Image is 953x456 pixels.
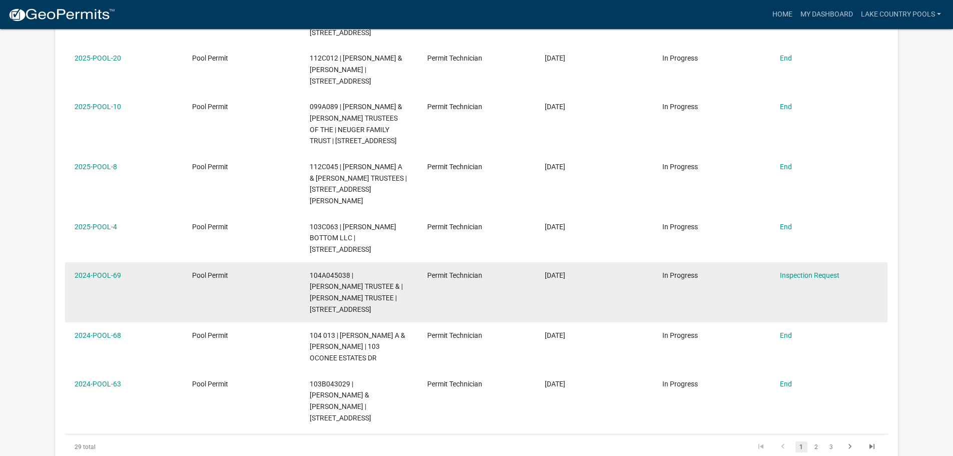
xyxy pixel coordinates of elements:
span: Pool Permit [192,103,228,111]
span: 03/20/2025 [545,54,565,62]
span: Permit Technician [427,271,482,279]
span: Permit Technician [427,103,482,111]
a: go to previous page [773,441,792,452]
span: 11/05/2024 [545,380,565,388]
span: 01/31/2025 [545,163,565,171]
span: In Progress [662,54,698,62]
span: 02/05/2025 [545,103,565,111]
a: 2024-POOL-68 [75,331,121,339]
span: 104 013 | LEVINE MARK A & MARY T | 103 OCONEE ESTATES DR [310,331,405,362]
a: go to next page [840,441,859,452]
span: 104A045038 | HAGEN MICHAEL E TRUSTEE & | KAREN M HAGEN TRUSTEE | 159 CHAPEL SPRINGS DR [310,271,403,313]
span: In Progress [662,331,698,339]
a: End [780,163,792,171]
a: Home [768,5,796,24]
a: 2025-POOL-8 [75,163,117,171]
a: go to first page [751,441,770,452]
span: 103C063 | SANDY BOTTOM LLC | 167 LANATCHI LN [310,223,396,254]
span: In Progress [662,271,698,279]
a: 2025-POOL-4 [75,223,117,231]
a: End [780,380,792,388]
a: 2024-POOL-69 [75,271,121,279]
a: 3 [825,441,837,452]
span: In Progress [662,163,698,171]
span: Pool Permit [192,163,228,171]
a: 2024-POOL-63 [75,380,121,388]
a: Lake Country Pools [857,5,945,24]
span: 099A089 | NEUGER DENNIS & JENNIFER TRUSTEES OF THE | NEUGER FAMILY TRUST | 308 DEER TRACK RD [310,103,402,145]
span: In Progress [662,223,698,231]
a: End [780,103,792,111]
span: 112C012 | MCNAMARA THOMAS J & MARY K HORTON | 360 COLD BRANCH RD [310,54,402,85]
span: Pool Permit [192,331,228,339]
span: Pool Permit [192,223,228,231]
li: page 2 [809,438,824,455]
span: Pool Permit [192,271,228,279]
span: Permit Technician [427,331,482,339]
a: 2025-POOL-20 [75,54,121,62]
a: Inspection Request [780,271,839,279]
span: Permit Technician [427,380,482,388]
span: Pool Permit [192,380,228,388]
a: End [780,223,792,231]
span: 112C045 | PURSER ROBERT A & KIMBERLY T TRUSTEES | 178 SINCLAIR RD [310,163,407,205]
a: End [780,54,792,62]
a: My Dashboard [796,5,857,24]
a: End [780,331,792,339]
span: Permit Technician [427,223,482,231]
a: go to last page [862,441,881,452]
a: 2025-POOL-10 [75,103,121,111]
span: Pool Permit [192,54,228,62]
span: Permit Technician [427,54,482,62]
li: page 3 [824,438,839,455]
a: 1 [795,441,807,452]
span: In Progress [662,103,698,111]
li: page 1 [794,438,809,455]
span: 12/20/2024 [545,271,565,279]
span: 12/20/2024 [545,331,565,339]
span: Permit Technician [427,163,482,171]
span: In Progress [662,380,698,388]
span: 01/24/2025 [545,223,565,231]
a: 2 [810,441,822,452]
span: 103B043029 | EASON SCOTT & TERESA | 233 EAGLES WAY [310,380,371,422]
